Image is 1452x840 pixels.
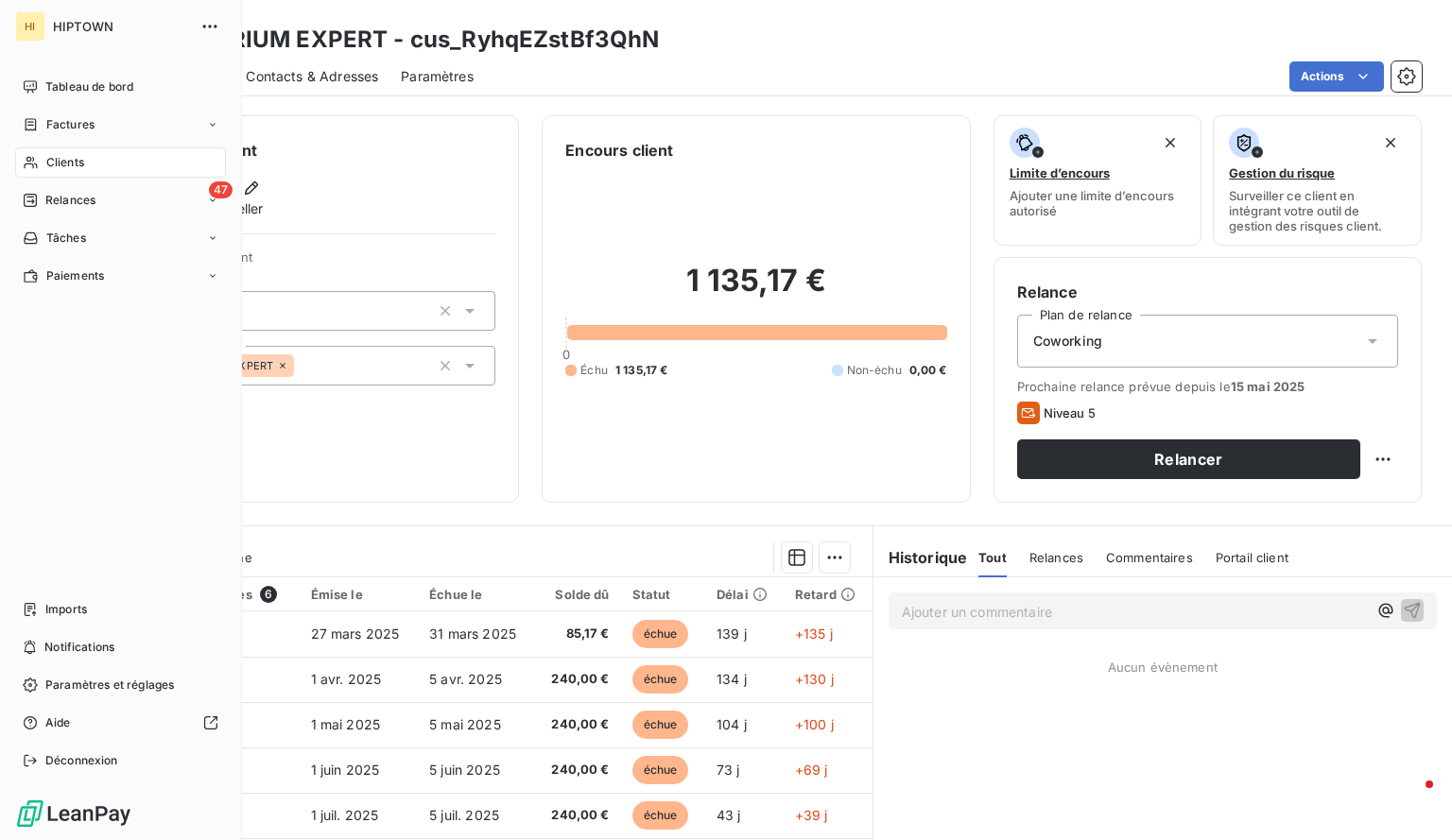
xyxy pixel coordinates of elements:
[632,620,689,648] span: échue
[795,807,828,823] span: +39 j
[429,626,516,642] span: 31 mars 2025
[615,362,668,379] span: 1 135,17 €
[795,626,833,642] span: +135 j
[311,626,400,642] span: 27 mars 2025
[1108,660,1218,675] span: Aucun évènement
[429,716,501,732] span: 5 mai 2025
[15,185,226,215] a: 47Relances
[632,801,689,830] span: échue
[632,711,689,739] span: échue
[546,670,610,689] span: 240,00 €
[1231,379,1305,394] span: 15 mai 2025
[717,671,747,687] span: 134 j
[114,139,495,162] h6: Informations client
[978,550,1007,565] span: Tout
[15,594,226,625] a: Imports
[46,267,104,284] span: Paiements
[15,11,45,42] div: HI
[717,587,772,602] div: Délai
[429,671,502,687] span: 5 avr. 2025
[1017,281,1398,303] h6: Relance
[909,362,947,379] span: 0,00 €
[15,223,226,253] a: Tâches
[847,362,902,379] span: Non-échu
[795,716,834,732] span: +100 j
[46,230,86,247] span: Tâches
[717,762,740,778] span: 73 j
[15,798,132,829] img: Logo LeanPay
[1289,61,1384,92] button: Actions
[209,181,233,198] span: 47
[1017,439,1360,479] button: Relancer
[1388,776,1433,821] iframe: Intercom live chat
[45,192,95,209] span: Relances
[1033,332,1102,351] span: Coworking
[565,139,673,162] h6: Encours client
[46,116,95,133] span: Factures
[632,756,689,784] span: échue
[717,807,741,823] span: 43 j
[1029,550,1083,565] span: Relances
[1010,165,1110,180] span: Limite d’encours
[1229,188,1406,233] span: Surveiller ce client en intégrant votre outil de gestion des risques client.
[401,67,474,86] span: Paramètres
[795,671,834,687] span: +130 j
[311,587,407,602] div: Émise le
[429,807,499,823] span: 5 juil. 2025
[15,708,226,738] a: Aide
[15,110,226,140] a: Factures
[429,587,524,602] div: Échue le
[429,762,500,778] span: 5 juin 2025
[580,362,608,379] span: Échu
[15,147,226,178] a: Clients
[562,347,570,362] span: 0
[260,586,277,603] span: 6
[1229,165,1335,180] span: Gestion du risque
[873,546,968,569] h6: Historique
[15,72,226,102] a: Tableau de bord
[45,752,118,769] span: Déconnexion
[546,587,610,602] div: Solde dû
[546,761,610,780] span: 240,00 €
[311,716,381,732] span: 1 mai 2025
[311,807,379,823] span: 1 juil. 2025
[1017,379,1398,394] span: Prochaine relance prévue depuis le
[166,23,659,57] h3: PROPRIUM EXPERT - cus_RyhqEZstBf3QhN
[311,671,382,687] span: 1 avr. 2025
[46,154,84,171] span: Clients
[546,625,610,643] span: 85,17 €
[294,357,309,374] input: Ajouter une valeur
[1213,115,1422,246] button: Gestion du risqueSurveiller ce client en intégrant votre outil de gestion des risques client.
[717,626,747,642] span: 139 j
[44,639,114,656] span: Notifications
[565,262,946,318] h2: 1 135,17 €
[632,665,689,694] span: échue
[15,670,226,700] a: Paramètres et réglages
[994,115,1202,246] button: Limite d’encoursAjouter une limite d’encours autorisé
[53,19,189,34] span: HIPTOWN
[45,601,87,618] span: Imports
[795,762,828,778] span: +69 j
[1216,550,1288,565] span: Portail client
[717,716,747,732] span: 104 j
[246,67,378,86] span: Contacts & Adresses
[546,806,610,825] span: 240,00 €
[1044,405,1096,420] span: Niveau 5
[45,677,174,694] span: Paramètres et réglages
[152,249,495,276] span: Propriétés Client
[1106,550,1193,565] span: Commentaires
[311,762,380,778] span: 1 juin 2025
[45,78,133,95] span: Tableau de bord
[546,715,610,734] span: 240,00 €
[1010,188,1186,218] span: Ajouter une limite d’encours autorisé
[15,261,226,291] a: Paiements
[45,714,71,731] span: Aide
[632,587,694,602] div: Statut
[795,587,861,602] div: Retard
